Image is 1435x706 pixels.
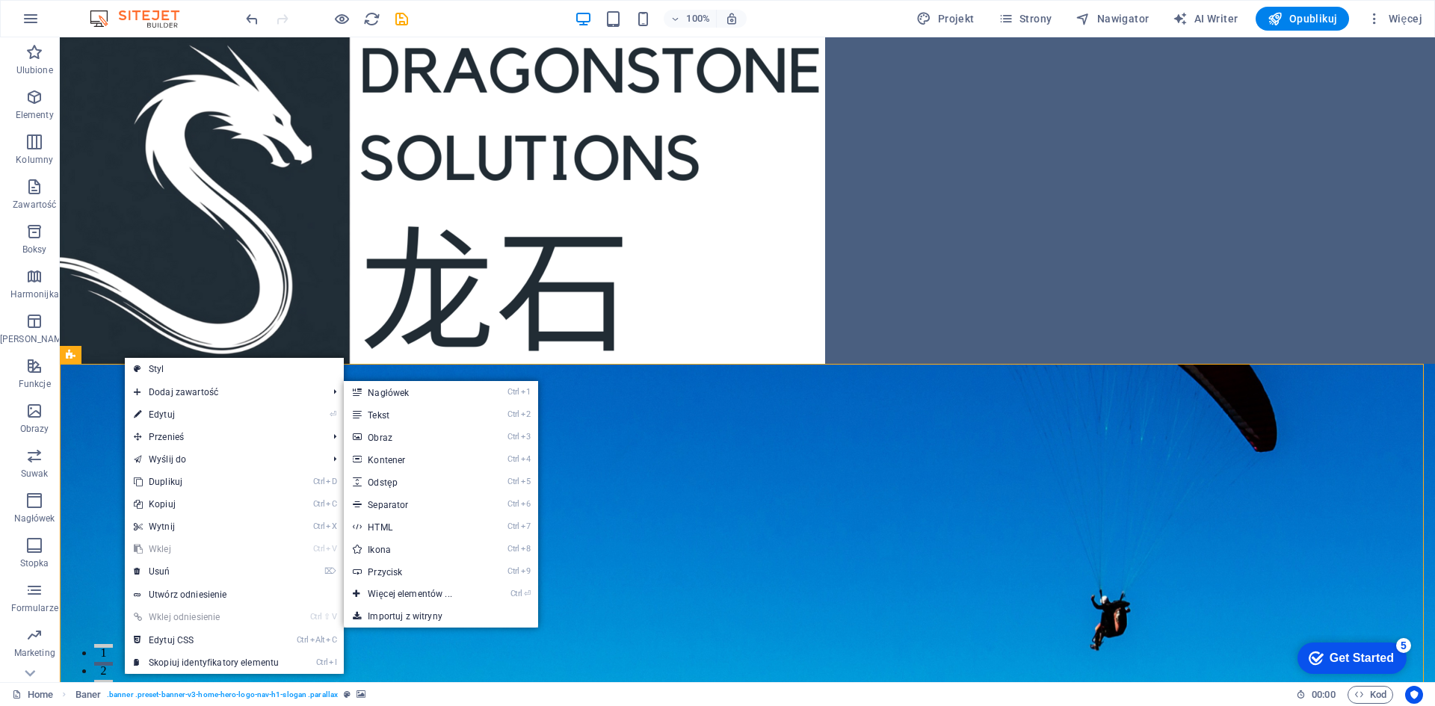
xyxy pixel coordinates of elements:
[344,560,481,583] a: Ctrl9Przycisk
[12,686,53,704] a: Kliknij, aby anulować zaznaczenie. Kliknij dwukrotnie, aby otworzyć Strony
[725,12,738,25] i: Po zmianie rozmiaru automatycznie dostosowuje poziom powiększenia do wybranego urządzenia.
[125,651,288,674] a: CtrlISkopiuj identyfikatory elementu
[326,635,336,645] i: C
[993,7,1058,31] button: Strony
[521,544,531,554] i: 8
[521,387,531,397] i: 1
[16,64,53,76] p: Ulubione
[13,199,56,211] p: Zawartość
[326,521,336,531] i: X
[393,10,410,28] i: Zapisz (Ctrl+S)
[125,560,288,583] a: ⌦Usuń
[521,432,531,442] i: 3
[313,521,325,531] i: Ctrl
[125,538,288,560] a: CtrlVWklej
[1268,11,1337,26] span: Opublikuj
[107,686,338,704] span: . banner .preset-banner-v3-home-hero-logo-nav-h1-slogan .parallax
[344,515,481,538] a: Ctrl7HTML
[1256,7,1349,31] button: Opublikuj
[910,7,980,31] div: Projekt (Ctrl+Alt+Y)
[344,583,481,605] a: Ctrl⏎Więcej elementów ...
[521,454,531,464] i: 4
[125,358,344,380] a: Styl
[332,612,336,622] i: V
[507,409,519,419] i: Ctrl
[1167,7,1244,31] button: AI Writer
[19,378,51,390] p: Funkcje
[11,602,58,614] p: Formularze
[324,612,330,622] i: ⇧
[1348,686,1393,704] button: Kod
[14,513,55,524] p: Nagłówek
[686,10,710,28] h6: 100%
[329,657,336,667] i: I
[1322,689,1324,700] span: :
[521,566,531,576] i: 9
[521,477,531,486] i: 5
[326,544,336,554] i: V
[244,10,261,28] i: Cofnij: Przesuń elementy (Ctrl+Z)
[21,468,49,480] p: Suwak
[326,477,336,486] i: D
[333,10,351,28] button: Kliknij tutaj, aby wyjść z trybu podglądu i kontynuować edycję
[1367,11,1422,26] span: Więcej
[10,288,59,300] p: Harmonijka
[75,686,101,704] span: Kliknij, aby zaznaczyć. Kliknij dwukrotnie, aby edytować
[16,154,53,166] p: Kolumny
[44,16,108,30] div: Get Started
[344,448,481,471] a: Ctrl4Kontener
[313,499,325,509] i: Ctrl
[86,10,198,28] img: Editor Logo
[1076,11,1149,26] span: Nawigator
[324,566,336,576] i: ⌦
[297,635,309,645] i: Ctrl
[20,557,49,569] p: Stopka
[344,471,481,493] a: Ctrl5Odstęp
[507,477,519,486] i: Ctrl
[125,471,288,493] a: CtrlDDuplikuj
[125,629,288,651] a: CtrlAltCEdytuj CSS
[507,566,519,576] i: Ctrl
[910,7,980,31] button: Projekt
[1312,686,1335,704] span: 00 00
[507,454,519,464] i: Ctrl
[344,403,481,426] a: Ctrl2Tekst
[363,10,380,28] i: Przeładuj stronę
[125,493,288,515] a: CtrlCKopiuj
[1173,11,1238,26] span: AI Writer
[1070,7,1155,31] button: Nawigator
[12,7,121,39] div: Get Started 5 items remaining, 0% complete
[34,625,53,628] button: 2
[125,606,288,628] a: Ctrl⇧VWklej odniesienie
[521,521,531,531] i: 7
[916,11,974,26] span: Projekt
[316,657,328,667] i: Ctrl
[75,686,366,704] nav: breadcrumb
[22,244,47,256] p: Boksy
[310,635,325,645] i: Alt
[310,612,322,622] i: Ctrl
[1354,686,1386,704] span: Kod
[14,647,55,659] p: Marketing
[16,109,54,121] p: Elementy
[125,515,288,538] a: CtrlXWytnij
[313,544,325,554] i: Ctrl
[521,499,531,509] i: 6
[1361,7,1428,31] button: Więcej
[111,3,126,18] div: 5
[521,409,531,419] i: 2
[510,589,522,598] i: Ctrl
[344,493,481,515] a: Ctrl6Separator
[664,10,717,28] button: 100%
[125,426,321,448] span: Przenieś
[344,381,481,403] a: Ctrl1Nagłówek
[507,387,519,397] i: Ctrl
[243,10,261,28] button: undo
[362,10,380,28] button: reload
[357,690,365,699] i: Ten element zawiera tło
[344,605,537,628] a: Importuj z witryny
[34,642,53,646] button: 3
[326,499,336,509] i: C
[999,11,1052,26] span: Strony
[313,477,325,486] i: Ctrl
